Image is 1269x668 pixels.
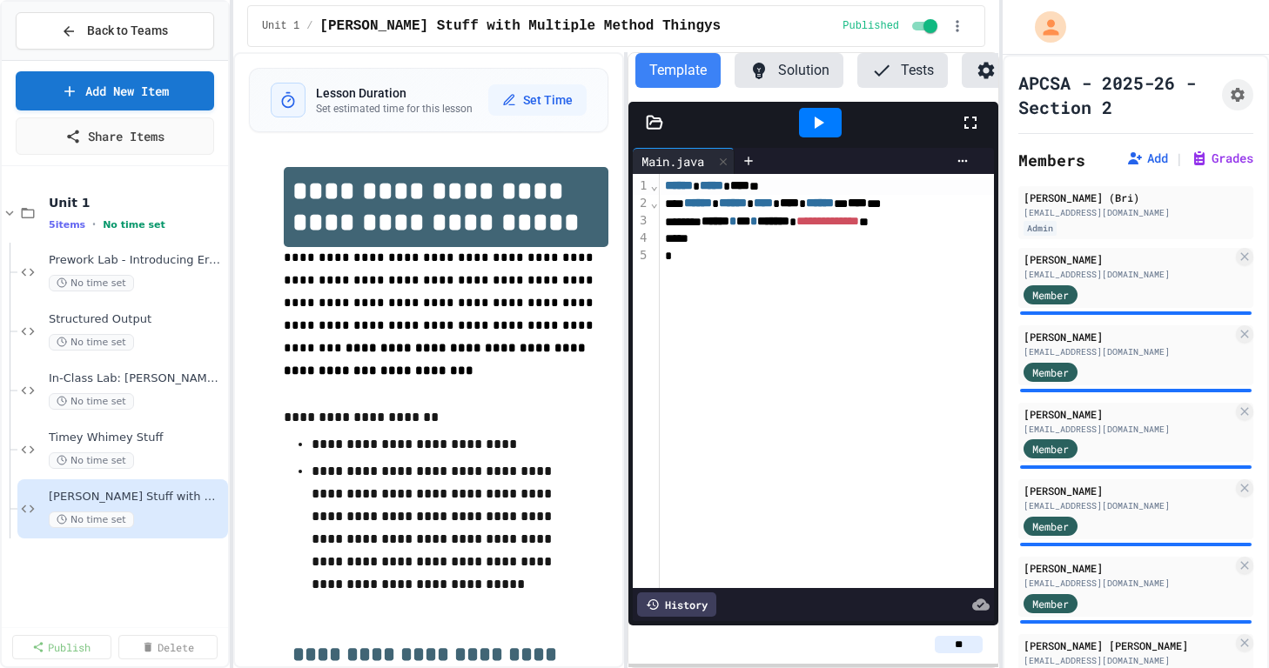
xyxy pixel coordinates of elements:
span: No time set [49,334,134,351]
a: Share Items [16,117,214,155]
span: Member [1032,518,1069,534]
span: [PERSON_NAME] Stuff with Multiple Method Thingys [49,490,225,504]
span: Mathy Stuff with Multiple Method Thingys [319,16,721,37]
button: Assignment Settings [1222,79,1253,110]
iframe: chat widget [1196,598,1252,651]
div: [EMAIL_ADDRESS][DOMAIN_NAME] [1024,268,1232,281]
button: Settings [962,53,1070,88]
span: 5 items [49,219,85,230]
div: History [637,592,716,617]
span: No time set [49,452,134,469]
button: Tests [857,53,948,88]
h1: APCSA - 2025-26 - Section 2 [1018,70,1215,119]
span: | [1175,148,1184,169]
button: Set Time [488,84,587,116]
span: Structured Output [49,312,225,327]
div: [PERSON_NAME] (Bri) [1024,190,1248,205]
div: [EMAIL_ADDRESS][DOMAIN_NAME] [1024,577,1232,590]
span: / [306,19,312,33]
h3: Lesson Duration [316,84,473,102]
div: Content is published and visible to students [843,16,941,37]
span: Prework Lab - Introducing Errors [49,253,225,268]
span: In-Class Lab: [PERSON_NAME] Stuff [49,371,225,386]
div: 4 [633,230,650,247]
span: Member [1032,596,1069,611]
div: [PERSON_NAME] [1024,483,1232,498]
a: Add New Item [16,71,214,110]
div: [PERSON_NAME] [1024,560,1232,576]
div: [EMAIL_ADDRESS][DOMAIN_NAME] [1024,654,1232,667]
button: Solution [735,53,843,88]
button: Back to Teams [16,12,214,50]
div: My Account [1017,7,1071,47]
div: [EMAIL_ADDRESS][DOMAIN_NAME] [1024,423,1232,436]
span: No time set [49,511,134,528]
span: • [92,217,96,231]
div: 3 [633,212,650,230]
button: Add [1126,150,1168,167]
div: Main.java [633,148,735,174]
div: [PERSON_NAME] [PERSON_NAME] [1024,638,1232,653]
h2: Members [1018,148,1085,172]
div: Main.java [633,152,713,170]
div: [PERSON_NAME] [1024,251,1232,267]
span: Back to Teams [87,22,168,40]
div: [PERSON_NAME] [1024,406,1232,422]
div: 2 [633,195,650,212]
button: Grades [1191,150,1253,167]
button: Template [635,53,721,88]
a: Publish [12,635,111,659]
div: [PERSON_NAME] [1024,329,1232,344]
span: Unit 1 [262,19,299,33]
span: Fold line [650,178,659,192]
span: No time set [49,393,134,410]
span: Member [1032,441,1069,457]
div: [EMAIL_ADDRESS][DOMAIN_NAME] [1024,499,1232,512]
span: Unit 1 [49,195,225,210]
iframe: chat widget [1125,523,1252,597]
span: No time set [49,275,134,291]
span: Published [843,19,899,33]
span: Fold line [650,196,659,210]
span: No time set [103,219,165,230]
div: [EMAIL_ADDRESS][DOMAIN_NAME] [1024,345,1232,358]
span: Timey Whimey Stuff [49,431,225,445]
span: Member [1032,287,1069,303]
div: 5 [633,247,650,264]
span: Member [1032,364,1069,380]
a: Delete [118,635,218,659]
div: [EMAIL_ADDRESS][DOMAIN_NAME] [1024,206,1248,219]
div: Admin [1024,221,1057,236]
div: 1 [633,177,650,195]
p: Set estimated time for this lesson [316,102,473,116]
